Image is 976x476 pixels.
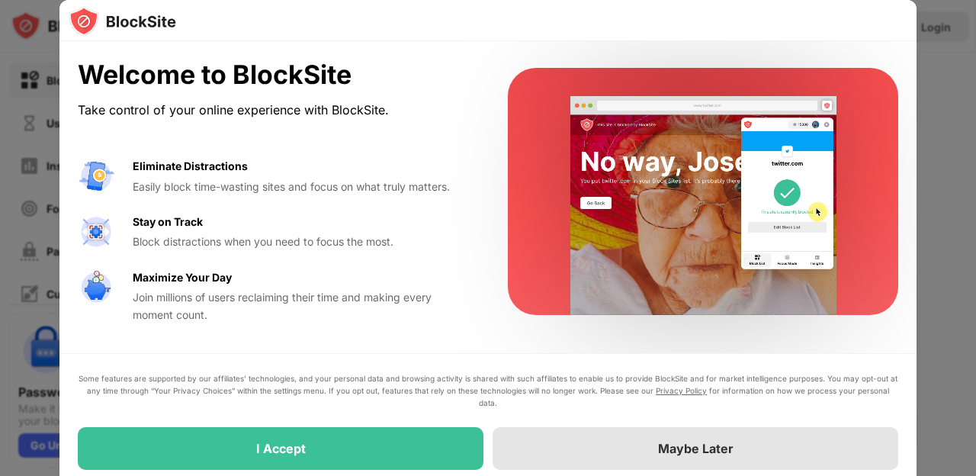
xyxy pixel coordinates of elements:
div: Eliminate Distractions [133,158,248,175]
div: I Accept [256,441,306,456]
img: logo-blocksite.svg [69,6,176,37]
img: value-safe-time.svg [78,269,114,306]
img: value-focus.svg [78,214,114,250]
div: Join millions of users reclaiming their time and making every moment count. [133,289,471,323]
div: Easily block time-wasting sites and focus on what truly matters. [133,178,471,195]
img: value-avoid-distractions.svg [78,158,114,195]
div: Stay on Track [133,214,203,230]
div: Maybe Later [658,441,734,456]
div: Block distractions when you need to focus the most. [133,233,471,250]
div: Welcome to BlockSite [78,59,471,91]
a: Privacy Policy [656,386,707,395]
div: Some features are supported by our affiliates’ technologies, and your personal data and browsing ... [78,372,898,409]
div: Maximize Your Day [133,269,232,286]
div: Take control of your online experience with BlockSite. [78,99,471,121]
